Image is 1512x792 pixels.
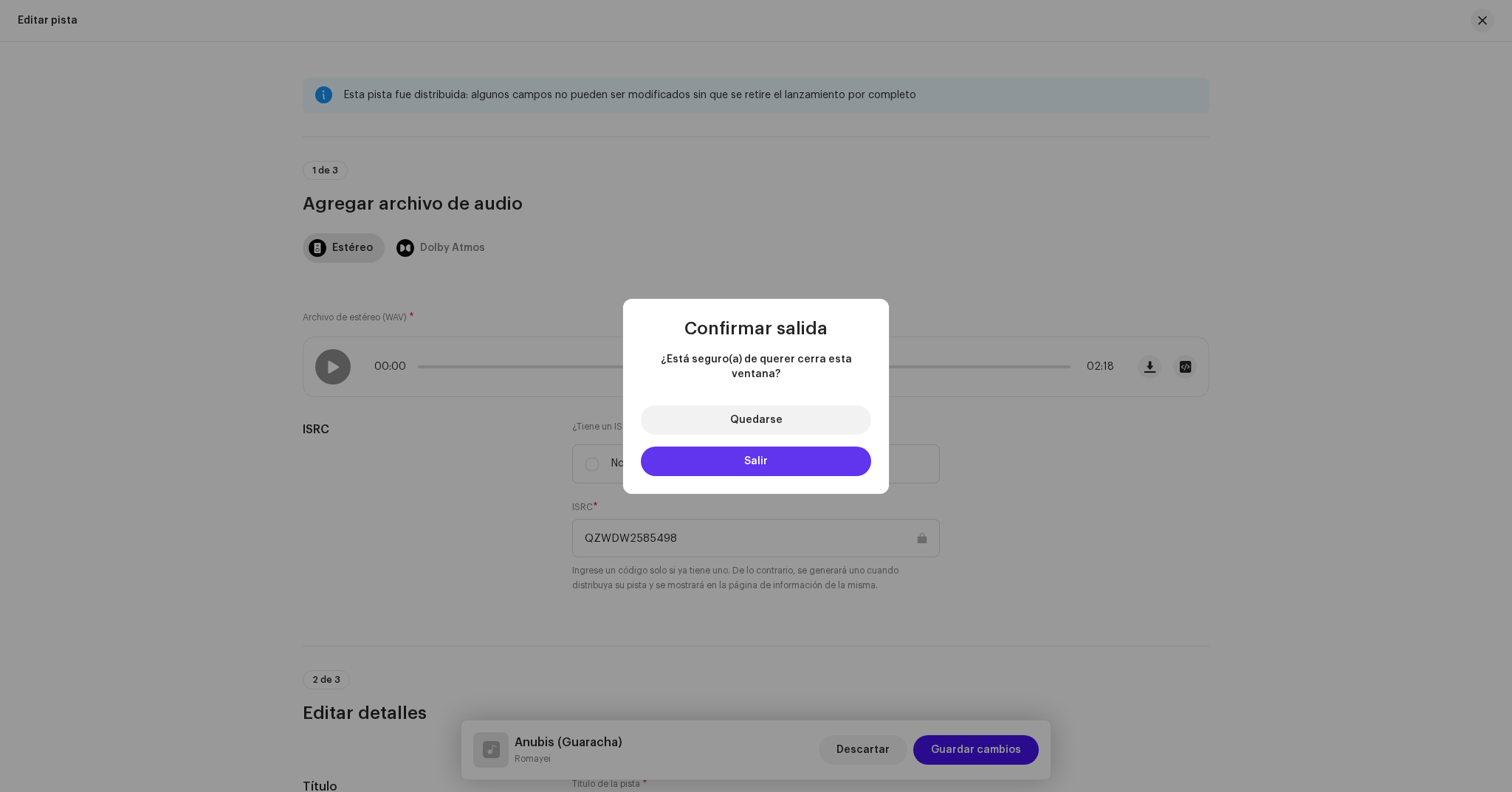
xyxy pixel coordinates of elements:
[730,415,783,425] span: Quedarse
[641,447,871,476] button: Salir
[641,405,871,435] button: Quedarse
[641,352,871,382] span: ¿Está seguro(a) de querer cerra esta ventana?
[744,456,768,466] span: Salir
[684,320,828,337] span: Confirmar salida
